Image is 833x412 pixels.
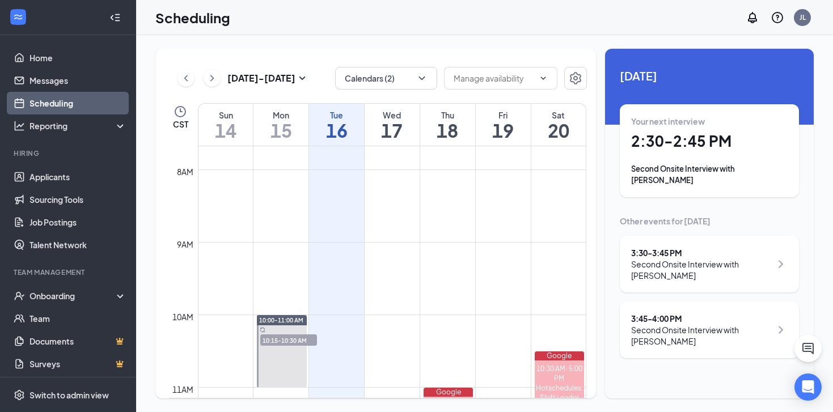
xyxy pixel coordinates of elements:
div: Fri [476,109,531,121]
div: Second Onsite Interview with [PERSON_NAME] [631,163,788,186]
h3: [DATE] - [DATE] [227,72,295,84]
a: Applicants [29,165,126,188]
a: DocumentsCrown [29,330,126,352]
svg: ChevronDown [416,73,428,84]
h1: 16 [309,121,364,140]
svg: ChevronRight [206,71,218,85]
h1: 2:30 - 2:45 PM [631,131,788,151]
div: Wed [365,109,420,121]
span: 10:00-11:00 AM [259,316,303,324]
h1: 19 [476,121,531,140]
a: September 18, 2025 [420,104,475,146]
svg: ChevronRight [774,257,788,271]
a: SurveysCrown [29,352,126,375]
svg: Clock [174,105,187,118]
a: Home [29,46,126,69]
svg: ChevronLeft [180,71,192,85]
div: 10am [170,311,196,323]
div: 3:45 - 4:00 PM [631,313,771,324]
div: Google [535,351,584,360]
div: Hiring [14,148,124,158]
button: Settings [564,67,587,90]
div: Hotschedules: Shift Leader Leadership [535,383,584,412]
svg: WorkstreamLogo [12,11,24,23]
div: Second Onsite Interview with [PERSON_NAME] [631,258,771,281]
button: Calendars (2)ChevronDown [335,67,437,90]
button: ChevronLeft [177,70,194,87]
span: CST [173,118,188,130]
svg: Settings [14,389,25,401]
input: Manage availability [454,72,534,84]
div: Other events for [DATE] [620,215,799,227]
span: [DATE] [620,67,799,84]
h1: 20 [531,121,586,140]
a: Messages [29,69,126,92]
div: Team Management [14,267,124,277]
span: 10:15-10:30 AM [260,334,317,346]
svg: ChevronRight [774,323,788,337]
a: September 19, 2025 [476,104,531,146]
a: September 14, 2025 [198,104,253,146]
svg: Notifications [746,11,759,24]
div: 8am [175,165,196,178]
button: ChevronRight [204,70,221,87]
h1: 15 [253,121,308,140]
button: ChatActive [794,335,822,362]
div: 3:30 - 3:45 PM [631,247,771,258]
div: Onboarding [29,290,117,301]
a: September 15, 2025 [253,104,308,146]
svg: UserCheck [14,290,25,301]
h1: Scheduling [155,8,230,27]
div: 11am [170,383,196,396]
svg: ChevronDown [539,74,548,83]
div: 10:30 AM-5:00 PM [535,364,584,383]
div: 9am [175,238,196,250]
div: Switch to admin view [29,389,109,401]
div: Thu [420,109,475,121]
a: Team [29,307,126,330]
div: Your next interview [631,116,788,127]
div: Sun [198,109,253,121]
a: Scheduling [29,92,126,114]
a: September 17, 2025 [365,104,420,146]
div: Open Intercom Messenger [794,373,822,401]
a: September 20, 2025 [531,104,586,146]
h1: 17 [365,121,420,140]
a: Sourcing Tools [29,188,126,211]
div: Mon [253,109,308,121]
svg: SmallChevronDown [295,71,309,85]
div: JL [800,12,806,22]
svg: Collapse [109,12,121,23]
svg: Settings [569,71,582,85]
h1: 18 [420,121,475,140]
svg: Analysis [14,120,25,131]
svg: QuestionInfo [771,11,784,24]
a: Talent Network [29,233,126,256]
div: Second Onsite Interview with [PERSON_NAME] [631,324,771,347]
div: Google [424,388,473,397]
a: Job Postings [29,211,126,233]
a: September 16, 2025 [309,104,364,146]
div: Tue [309,109,364,121]
h1: 14 [198,121,253,140]
div: Reporting [29,120,127,131]
div: Sat [531,109,586,121]
svg: ChatActive [801,342,815,355]
svg: Sync [260,327,265,333]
